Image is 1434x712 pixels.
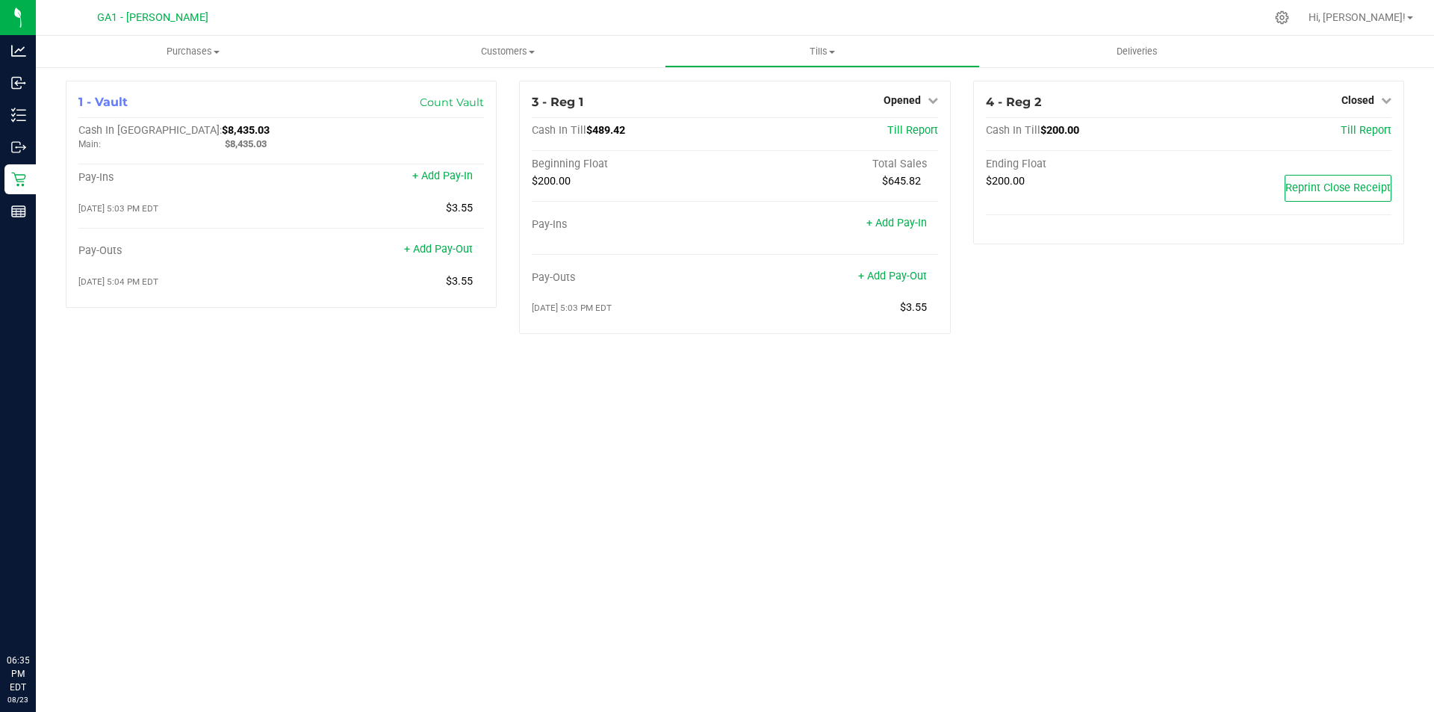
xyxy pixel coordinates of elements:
div: Pay-Outs [532,271,735,285]
div: Ending Float [986,158,1189,171]
span: $200.00 [1040,124,1079,137]
div: Beginning Float [532,158,735,171]
span: [DATE] 5:03 PM EDT [532,303,612,313]
p: 08/23 [7,694,29,705]
span: $8,435.03 [225,138,267,149]
span: $3.55 [446,202,473,214]
div: Pay-Ins [78,171,282,185]
span: GA1 - [PERSON_NAME] [97,11,208,24]
div: Pay-Outs [78,244,282,258]
a: Customers [350,36,665,67]
span: $8,435.03 [222,124,270,137]
a: Count Vault [420,96,484,109]
span: Cash In Till [986,124,1040,137]
span: [DATE] 5:03 PM EDT [78,203,158,214]
a: Deliveries [980,36,1294,67]
a: Tills [665,36,979,67]
span: $200.00 [986,175,1025,188]
span: [DATE] 5:04 PM EDT [78,276,158,287]
span: $645.82 [882,175,921,188]
iframe: Resource center unread badge [44,590,62,608]
span: $3.55 [900,301,927,314]
span: Main: [78,139,101,149]
span: 4 - Reg 2 [986,95,1041,109]
inline-svg: Reports [11,204,26,219]
button: Reprint Close Receipt [1285,175,1391,202]
span: Closed [1341,94,1374,106]
span: Cash In [GEOGRAPHIC_DATA]: [78,124,222,137]
span: $3.55 [446,275,473,288]
span: Deliveries [1096,45,1178,58]
span: Tills [665,45,978,58]
a: + Add Pay-Out [858,270,927,282]
span: 3 - Reg 1 [532,95,583,109]
a: + Add Pay-In [412,170,473,182]
span: $489.42 [586,124,625,137]
div: Manage settings [1273,10,1291,25]
div: Pay-Ins [532,218,735,232]
p: 06:35 PM EDT [7,654,29,694]
span: Hi, [PERSON_NAME]! [1309,11,1406,23]
span: $200.00 [532,175,571,188]
inline-svg: Inventory [11,108,26,123]
span: Purchases [36,45,350,58]
a: Till Report [1341,124,1391,137]
inline-svg: Analytics [11,43,26,58]
a: + Add Pay-Out [404,243,473,256]
iframe: Resource center [15,592,60,637]
a: Till Report [887,124,938,137]
span: Customers [351,45,664,58]
span: Opened [884,94,921,106]
a: Purchases [36,36,350,67]
inline-svg: Outbound [11,140,26,155]
span: Cash In Till [532,124,586,137]
span: Reprint Close Receipt [1285,182,1391,194]
div: Total Sales [735,158,938,171]
inline-svg: Retail [11,172,26,187]
inline-svg: Inbound [11,75,26,90]
span: 1 - Vault [78,95,128,109]
a: + Add Pay-In [866,217,927,229]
